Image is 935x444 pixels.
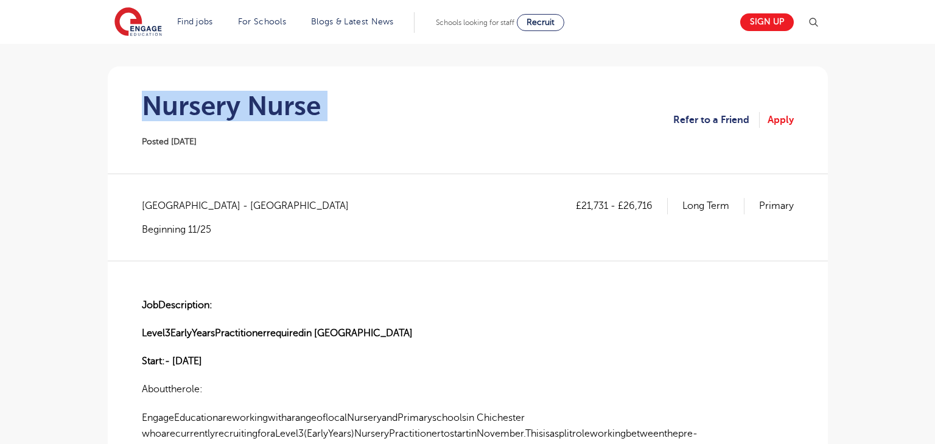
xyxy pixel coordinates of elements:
a: Recruit [517,14,564,31]
a: Refer to a Friend [673,112,760,128]
a: For Schools [238,17,286,26]
strong: Level3EarlyYearsPractitionerrequiredin [GEOGRAPHIC_DATA] [142,328,413,339]
img: Engage Education [114,7,162,38]
span: Schools looking for staff [436,18,514,27]
p: Primary [759,198,794,214]
span: [GEOGRAPHIC_DATA] - [GEOGRAPHIC_DATA] [142,198,361,214]
strong: Start:- [DATE] [142,356,202,367]
strong: JobDescription: [142,300,212,311]
a: Blogs & Latest News [311,17,394,26]
a: Find jobs [177,17,213,26]
p: Beginning 11/25 [142,223,361,236]
h1: Nursery Nurse [142,91,321,121]
p: Abouttherole: [142,381,794,397]
p: Long Term [682,198,744,214]
p: £21,731 - £26,716 [576,198,668,214]
a: Apply [768,112,794,128]
span: Posted [DATE] [142,137,197,146]
a: Sign up [740,13,794,31]
span: Recruit [527,18,555,27]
